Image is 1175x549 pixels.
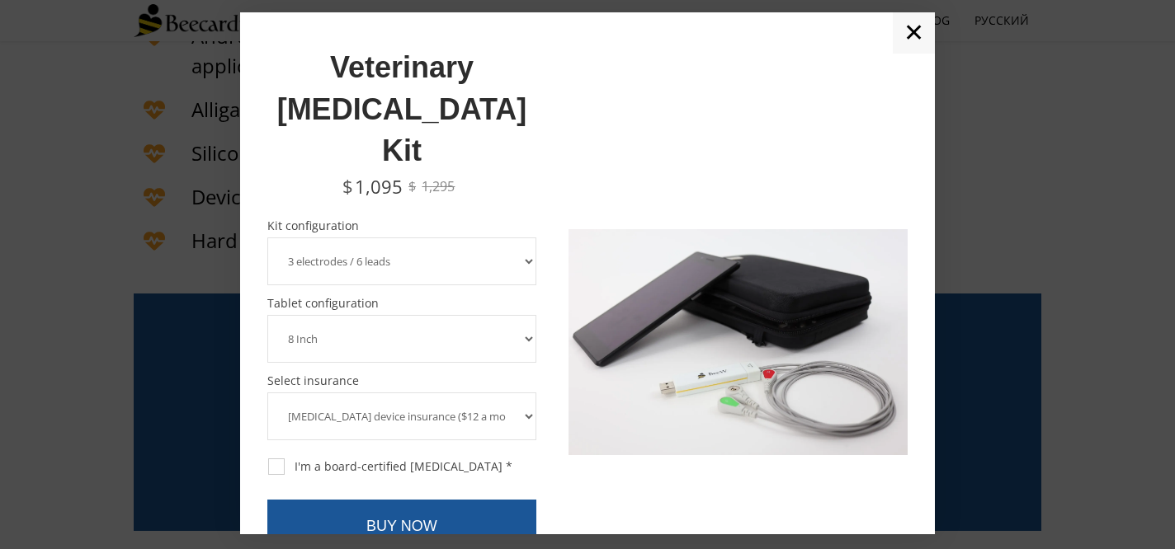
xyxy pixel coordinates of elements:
[422,177,455,195] span: 1,295
[277,50,527,167] span: Veterinary [MEDICAL_DATA] Kit
[893,12,935,54] a: ✕
[267,298,536,309] span: Tablet configuration
[355,174,403,199] span: 1,095
[267,237,536,285] select: Kit configuration
[267,375,536,387] span: Select insurance
[268,459,512,474] div: I'm a board-certified [MEDICAL_DATA] *
[267,392,536,440] select: Select insurance
[267,315,536,363] select: Tablet configuration
[408,177,416,195] span: $
[342,174,353,199] span: $
[267,220,536,232] span: Kit configuration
